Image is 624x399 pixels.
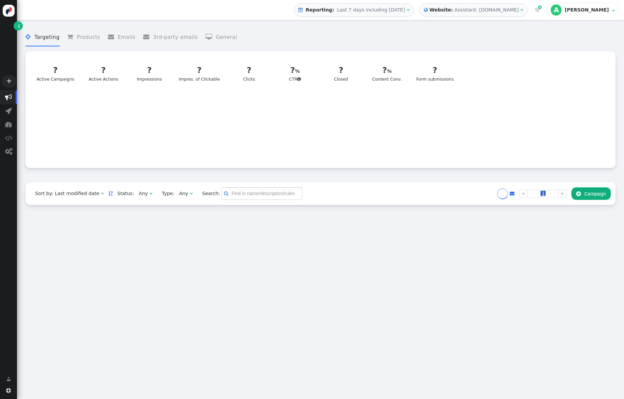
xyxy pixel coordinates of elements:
b: Reporting: [304,7,336,13]
div: Any [179,190,188,197]
div: Closed [324,64,358,83]
img: logo-icon.svg [3,5,15,17]
div: ? [232,64,266,76]
a: » [558,190,567,197]
span:  [406,7,410,12]
div: ? [87,64,120,76]
li: General [206,28,237,46]
div: Active Actions [87,64,120,83]
span: Sorted in descending order [109,191,113,196]
a: ?Content Conv. [366,60,408,87]
a: ?Clicks [228,60,270,87]
span:  [5,134,12,141]
div: Active Campaigns [37,64,74,83]
div: ? [37,64,74,76]
span:  [297,77,301,81]
a:  [510,191,514,196]
li: 3rd-party emails [143,28,198,46]
a:  [2,373,16,385]
div: A [551,4,562,15]
li: Products [67,28,100,46]
a: ?CTR [274,60,316,87]
span:  [298,7,303,12]
div: ? [179,64,220,76]
span:  [67,34,77,40]
a:  [14,21,23,30]
div: ? [324,64,358,76]
a:   [533,6,542,14]
a: + [3,76,15,87]
a:  [109,191,113,196]
div: Impres. of Clickable [179,64,220,83]
span:  [108,34,118,40]
span:  [5,94,12,101]
span:  [424,6,428,14]
span: Last 7 days including [DATE] [337,7,405,13]
a: ?Closed [320,60,362,87]
div: [PERSON_NAME] [565,7,610,13]
button: Campaign [571,187,611,199]
span: 1 [541,191,546,196]
span:  [224,190,228,197]
div: ? [133,64,166,76]
span:  [576,191,581,196]
input: Find in name/description/rules [222,187,302,199]
li: Targeting [25,28,59,46]
span:  [6,388,11,393]
div: Any [139,190,148,197]
li: Emails [108,28,136,46]
span:  [538,4,542,10]
span:  [520,7,523,12]
a: ?Impressions [129,60,170,87]
div: ? [278,64,312,76]
span:  [5,148,12,155]
span:  [535,7,540,12]
a: ?Form submissions [412,60,458,87]
a: ?Active Campaigns [32,60,78,87]
span:  [612,8,615,13]
div: Clicks [232,64,266,83]
span:  [25,34,34,40]
div: Impressions [133,64,166,83]
a: ?Active Actions [82,60,124,87]
div: Content Conv. [370,64,404,83]
a: « [519,190,528,197]
span:  [143,34,153,40]
div: CTR [278,64,312,83]
span:  [6,376,11,383]
div: Assistant: [DOMAIN_NAME] [454,6,519,14]
div: ? [416,64,454,76]
span: Search: [197,191,220,196]
span:  [18,22,20,29]
span:  [5,107,12,114]
span:  [5,121,12,128]
b: Website: [428,6,454,14]
div: Form submissions [416,64,454,83]
span: Type: [157,190,174,197]
span:  [190,191,193,196]
a: ?Impres. of Clickable [174,60,224,87]
span: Status: [113,190,134,197]
span:  [101,191,104,196]
span:  [206,34,216,40]
div: Sort by: Last modified date [35,190,99,197]
div: ? [370,64,404,76]
span:  [149,191,152,196]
